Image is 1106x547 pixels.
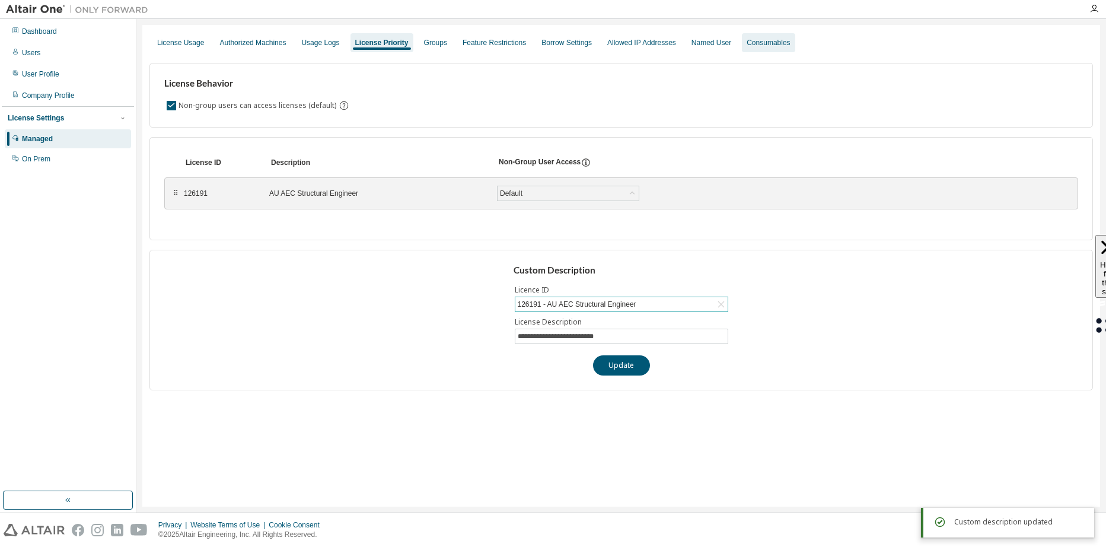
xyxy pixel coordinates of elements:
[179,98,339,113] label: Non-group users can access licenses (default)
[954,515,1085,529] div: Custom description updated
[498,187,524,200] div: Default
[158,530,327,540] p: © 2025 Altair Engineering, Inc. All Rights Reserved.
[515,317,728,327] label: License Description
[516,298,638,311] div: 126191 - AU AEC Structural Engineer
[22,154,50,164] div: On Prem
[158,520,190,530] div: Privacy
[515,297,728,311] div: 126191 - AU AEC Structural Engineer
[515,285,728,295] label: Licence ID
[593,355,650,376] button: Update
[339,100,349,111] svg: By default any user not assigned to any group can access any license. Turn this setting off to di...
[269,189,483,198] div: AU AEC Structural Engineer
[91,524,104,536] img: instagram.svg
[111,524,123,536] img: linkedin.svg
[541,38,592,47] div: Borrow Settings
[301,38,339,47] div: Usage Logs
[219,38,286,47] div: Authorized Machines
[22,91,75,100] div: Company Profile
[22,69,59,79] div: User Profile
[271,158,485,167] div: Description
[190,520,269,530] div: Website Terms of Use
[498,186,639,201] div: Default
[186,158,257,167] div: License ID
[514,265,729,276] h3: Custom Description
[747,38,790,47] div: Consumables
[22,134,53,144] div: Managed
[164,78,348,90] h3: License Behavior
[269,520,326,530] div: Cookie Consent
[184,189,255,198] div: 126191
[424,38,447,47] div: Groups
[72,524,84,536] img: facebook.svg
[6,4,154,15] img: Altair One
[607,38,676,47] div: Allowed IP Addresses
[130,524,148,536] img: youtube.svg
[172,189,179,198] div: ⠿
[22,27,57,36] div: Dashboard
[22,48,40,58] div: Users
[499,157,581,168] div: Non-Group User Access
[691,38,731,47] div: Named User
[355,38,409,47] div: License Priority
[463,38,526,47] div: Feature Restrictions
[157,38,204,47] div: License Usage
[4,524,65,536] img: altair_logo.svg
[8,113,64,123] div: License Settings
